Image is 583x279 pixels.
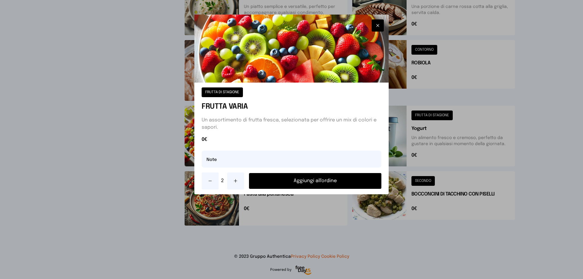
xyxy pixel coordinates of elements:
p: Un assortimento di frutta fresca, selezionata per offrire un mix di colori e sapori. [202,117,381,131]
h1: FRUTTA VARIA [202,102,381,112]
span: 2 [221,177,225,185]
button: Aggiungi all'ordine [249,173,381,189]
span: 0€ [202,136,381,143]
img: FRUTTA VARIA [194,15,389,83]
button: FRUTTA DI STAGIONE [202,87,243,97]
